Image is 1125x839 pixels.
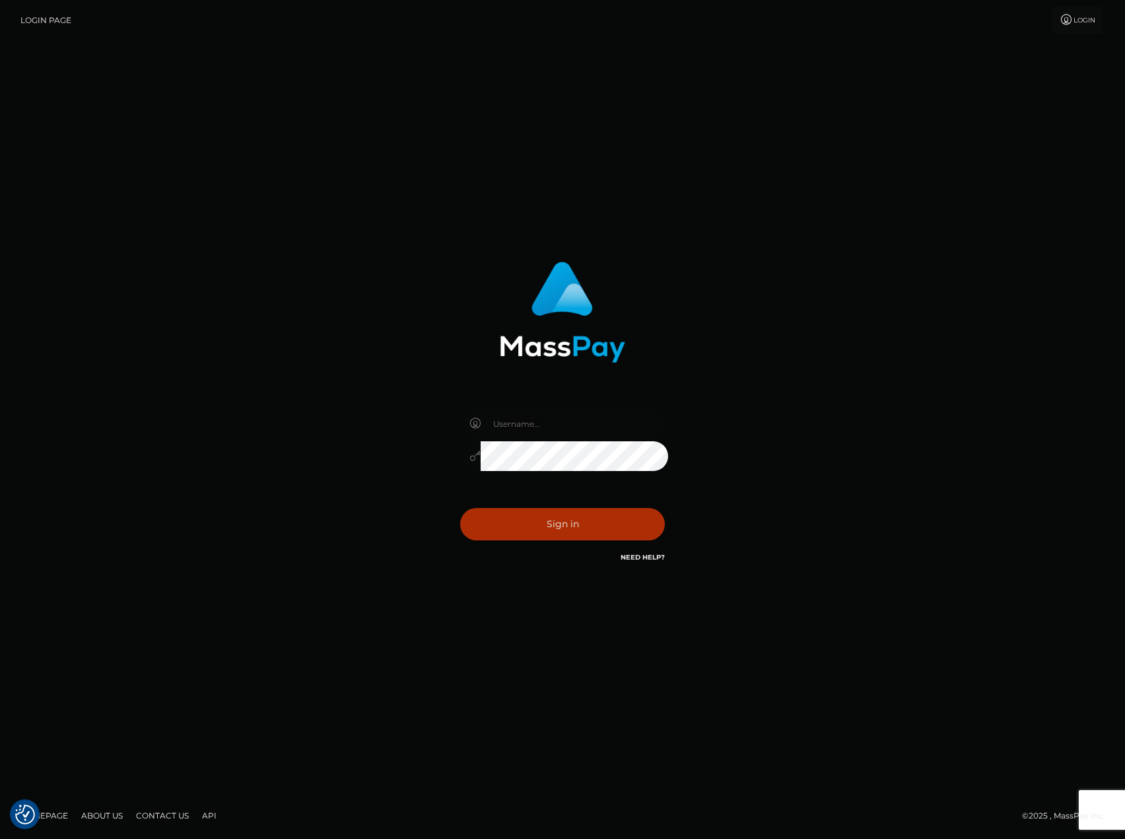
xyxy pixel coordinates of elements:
a: About Us [76,805,128,826]
img: Revisit consent button [15,805,35,824]
a: Contact Us [131,805,194,826]
a: Login Page [20,7,71,34]
div: © 2025 , MassPay Inc. [1022,809,1115,823]
input: Username... [481,409,668,439]
img: MassPay Login [500,262,625,363]
a: Login [1052,7,1103,34]
a: API [197,805,222,826]
a: Need Help? [621,553,665,562]
a: Homepage [15,805,73,826]
button: Sign in [460,508,665,540]
button: Consent Preferences [15,805,35,824]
